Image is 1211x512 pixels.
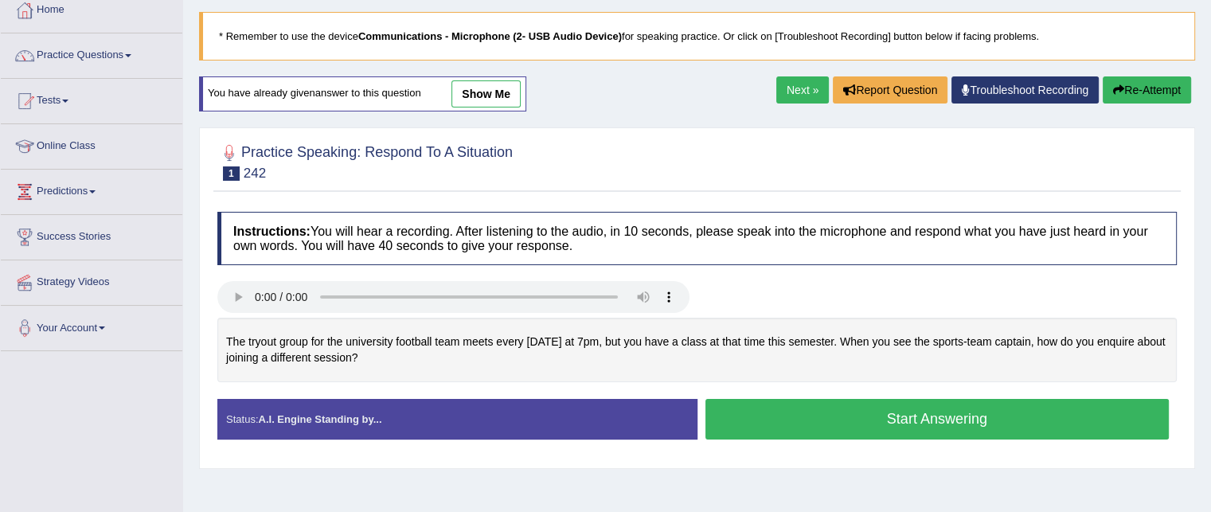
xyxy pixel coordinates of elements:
a: Practice Questions [1,33,182,73]
blockquote: * Remember to use the device for speaking practice. Or click on [Troubleshoot Recording] button b... [199,12,1195,61]
div: Status: [217,399,697,440]
button: Report Question [833,76,947,104]
button: Start Answering [705,399,1170,440]
a: Tests [1,79,182,119]
b: Communications - Microphone (2- USB Audio Device) [358,30,622,42]
a: Success Stories [1,215,182,255]
small: 242 [244,166,266,181]
a: Troubleshoot Recording [951,76,1099,104]
button: Re-Attempt [1103,76,1191,104]
a: Online Class [1,124,182,164]
a: Next » [776,76,829,104]
div: You have already given answer to this question [199,76,526,111]
div: The tryout group for the university football team meets every [DATE] at 7pm, but you have a class... [217,318,1177,382]
h4: You will hear a recording. After listening to the audio, in 10 seconds, please speak into the mic... [217,212,1177,265]
a: Predictions [1,170,182,209]
b: Instructions: [233,225,311,238]
strong: A.I. Engine Standing by... [258,413,381,425]
span: 1 [223,166,240,181]
a: Your Account [1,306,182,346]
h2: Practice Speaking: Respond To A Situation [217,141,513,181]
a: show me [451,80,521,107]
a: Strategy Videos [1,260,182,300]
